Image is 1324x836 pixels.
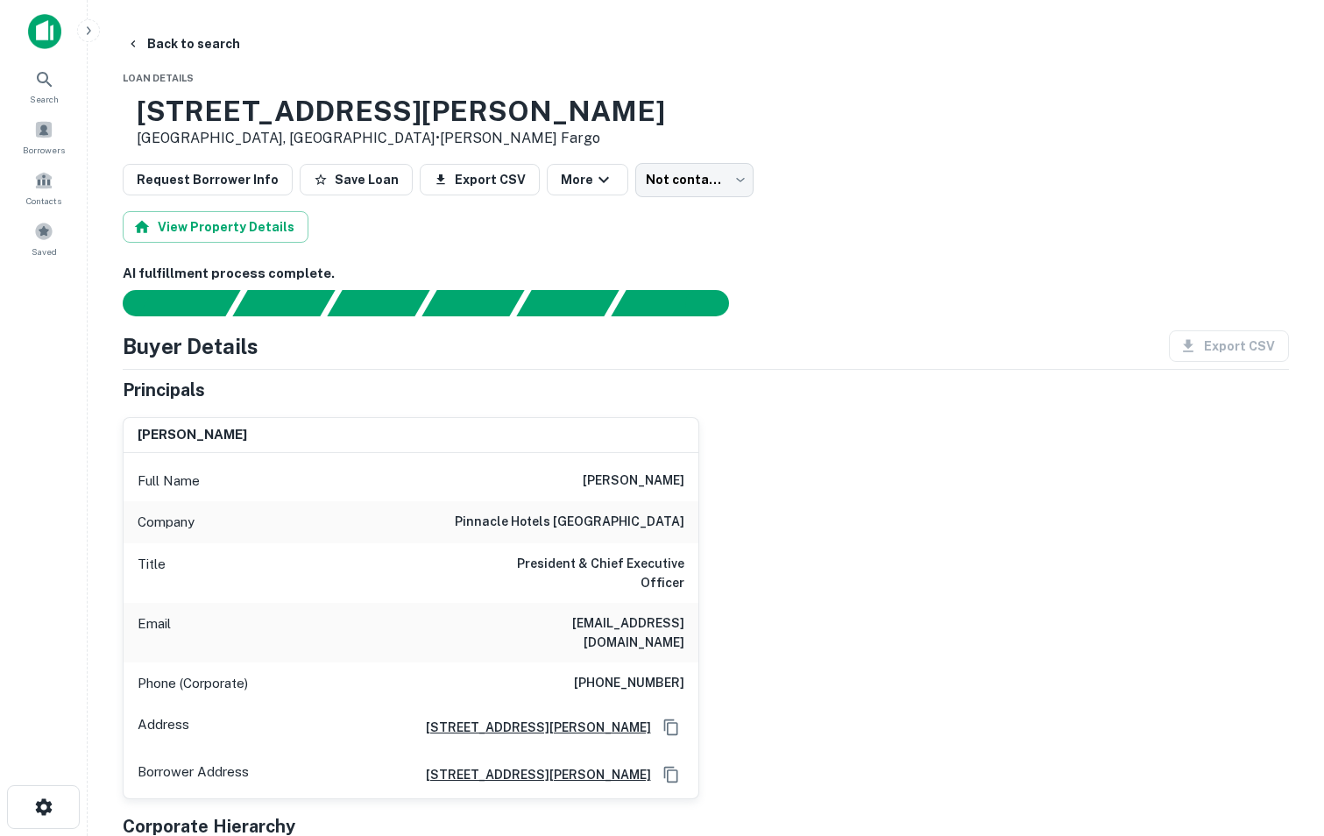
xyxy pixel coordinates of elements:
[123,377,205,403] h5: Principals
[440,130,600,146] a: [PERSON_NAME] Fargo
[658,714,684,740] button: Copy Address
[138,673,248,694] p: Phone (Corporate)
[516,290,619,316] div: Principals found, still searching for contact information. This may take time...
[421,290,524,316] div: Principals found, AI now looking for contact information...
[119,28,247,60] button: Back to search
[474,554,684,592] h6: President & Chief Executive Officer
[1236,696,1324,780] iframe: Chat Widget
[455,512,684,533] h6: pinnacle hotels [GEOGRAPHIC_DATA]
[5,164,82,211] a: Contacts
[26,194,61,208] span: Contacts
[412,765,651,784] a: [STREET_ADDRESS][PERSON_NAME]
[300,164,413,195] button: Save Loan
[102,290,233,316] div: Sending borrower request to AI...
[232,290,335,316] div: Your request is received and processing...
[123,330,258,362] h4: Buyer Details
[5,113,82,160] a: Borrowers
[138,613,171,652] p: Email
[138,762,249,788] p: Borrower Address
[123,264,1289,284] h6: AI fulfillment process complete.
[574,673,684,694] h6: [PHONE_NUMBER]
[583,471,684,492] h6: [PERSON_NAME]
[5,215,82,262] a: Saved
[23,143,65,157] span: Borrowers
[123,73,194,83] span: Loan Details
[123,164,293,195] button: Request Borrower Info
[635,163,754,196] div: Not contacted
[32,244,57,259] span: Saved
[658,762,684,788] button: Copy Address
[412,718,651,737] a: [STREET_ADDRESS][PERSON_NAME]
[137,95,665,128] h3: [STREET_ADDRESS][PERSON_NAME]
[138,554,166,592] p: Title
[123,211,308,243] button: View Property Details
[137,128,665,149] p: [GEOGRAPHIC_DATA], [GEOGRAPHIC_DATA] •
[30,92,59,106] span: Search
[327,290,429,316] div: Documents found, AI parsing details...
[28,14,61,49] img: capitalize-icon.png
[138,714,189,740] p: Address
[547,164,628,195] button: More
[138,471,200,492] p: Full Name
[420,164,540,195] button: Export CSV
[612,290,750,316] div: AI fulfillment process complete.
[5,62,82,110] a: Search
[474,613,684,652] h6: [EMAIL_ADDRESS][DOMAIN_NAME]
[138,425,247,445] h6: [PERSON_NAME]
[138,512,195,533] p: Company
